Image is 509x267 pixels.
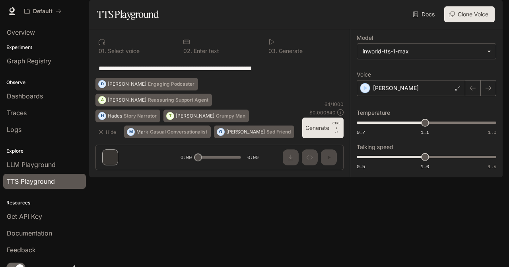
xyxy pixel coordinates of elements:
[411,6,438,22] a: Docs
[357,35,373,41] p: Model
[357,110,390,116] p: Temperature
[226,130,265,134] p: [PERSON_NAME]
[332,121,340,130] p: CTRL +
[106,48,140,54] p: Select voice
[97,6,159,22] h1: TTS Playground
[99,110,106,122] div: H
[176,114,214,118] p: [PERSON_NAME]
[373,84,419,92] p: [PERSON_NAME]
[99,78,106,90] div: D
[124,126,211,138] button: MMarkCasual Conversationalist
[363,47,483,55] div: inworld-tts-1-max
[108,82,146,86] p: [PERSON_NAME]
[95,110,160,122] button: HHadesStory Narrator
[95,94,212,106] button: A[PERSON_NAME]Reassuring Support Agent
[444,6,495,22] button: Clone Voice
[332,121,340,135] p: ⏎
[217,126,224,138] div: O
[268,48,277,54] p: 0 3 .
[357,163,365,170] span: 0.5
[266,130,291,134] p: Sad Friend
[302,118,344,138] button: GenerateCTRL +⏎
[216,114,245,118] p: Grumpy Man
[99,94,106,106] div: A
[357,144,393,150] p: Talking speed
[277,48,303,54] p: Generate
[95,126,121,138] button: Hide
[127,126,134,138] div: M
[488,163,496,170] span: 1.5
[324,101,344,108] p: 64 / 1000
[95,78,198,90] button: D[PERSON_NAME]Engaging Podcaster
[488,129,496,135] span: 1.5
[163,110,249,122] button: T[PERSON_NAME]Grumpy Man
[148,82,194,86] p: Engaging Podcaster
[183,48,192,54] p: 0 2 .
[357,129,365,135] span: 0.7
[357,72,371,77] p: Voice
[99,48,106,54] p: 0 1 .
[421,129,429,135] span: 1.1
[124,114,157,118] p: Story Narrator
[21,3,65,19] button: All workspaces
[33,8,52,15] p: Default
[421,163,429,170] span: 1.0
[192,48,219,54] p: Enter text
[167,110,174,122] div: T
[357,44,496,59] div: inworld-tts-1-max
[148,98,208,102] p: Reassuring Support Agent
[136,130,148,134] p: Mark
[214,126,294,138] button: O[PERSON_NAME]Sad Friend
[108,114,122,118] p: Hades
[150,130,207,134] p: Casual Conversationalist
[108,98,146,102] p: [PERSON_NAME]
